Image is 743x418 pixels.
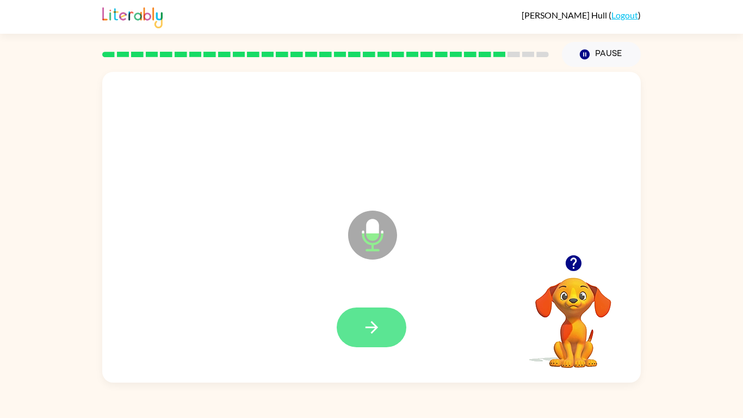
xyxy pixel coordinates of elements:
img: Literably [102,4,163,28]
video: Your browser must support playing .mp4 files to use Literably. Please try using another browser. [519,261,628,370]
button: Pause [562,42,641,67]
a: Logout [611,10,638,20]
div: ( ) [522,10,641,20]
span: [PERSON_NAME] Hull [522,10,609,20]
